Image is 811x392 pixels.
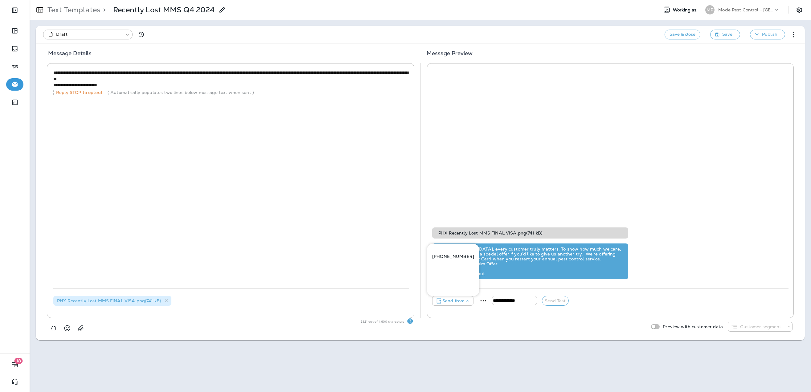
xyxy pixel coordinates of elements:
[427,249,479,264] button: [PHONE_NUMBER]
[407,318,413,324] div: Text Segments Text messages are billed per segment. A single segment is typically 160 characters,...
[673,7,699,13] span: Working as:
[438,247,622,276] div: At [GEOGRAPHIC_DATA], every customer truly matters. To show how much we care, we'd like to extend...
[442,298,465,303] p: Send from
[56,31,68,37] span: Draft
[718,7,774,12] p: Moxie Pest Control - [GEOGRAPHIC_DATA]
[432,227,628,239] div: PHX Recently Lost MMS FINAL VISA.png ( 741 kB )
[6,358,23,371] button: 18
[53,296,171,306] div: PHX Recently Lost MMS FINAL VISA.png(741 kB)
[710,30,740,39] button: Save
[361,319,407,324] p: 282 * out of 1,600 characters
[419,48,800,63] h5: Message Preview
[14,358,23,364] span: 18
[54,90,108,95] p: Reply STOP to optout
[6,4,23,16] button: Expand Sidebar
[722,31,732,38] span: Save
[45,5,100,14] p: Text Templates
[740,324,781,329] p: Customer segment
[135,28,147,41] button: View Changelog
[794,4,805,15] button: Settings
[705,5,715,14] div: MP
[100,5,106,14] p: >
[57,298,161,304] span: PHX Recently Lost MMS FINAL VISA.png ( 741 kB )
[108,90,254,95] p: ( Automatically populates two lines below message text when sent )
[432,254,474,259] p: [PHONE_NUMBER]
[762,31,777,38] span: Publish
[665,30,700,39] button: Save & close
[750,30,785,39] button: Publish
[41,48,419,63] h5: Message Details
[113,5,215,14] p: Recently Lost MMS Q4 2024
[660,324,723,329] p: Preview with customer data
